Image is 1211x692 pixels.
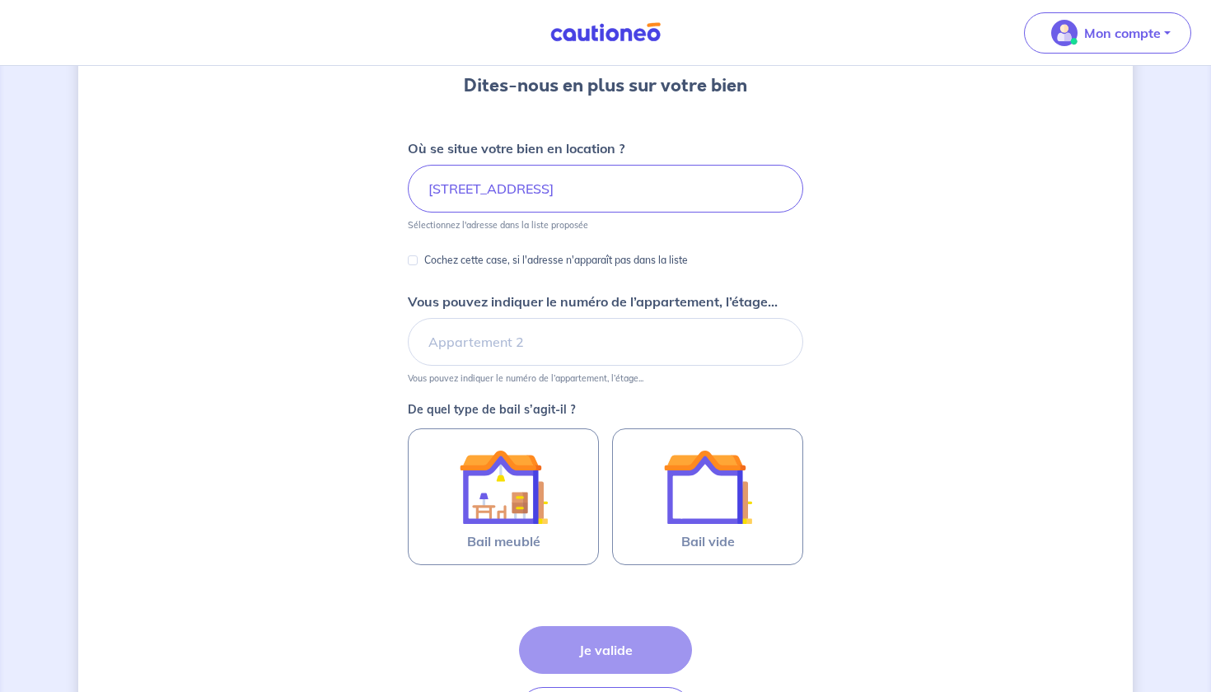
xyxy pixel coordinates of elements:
[408,138,624,158] p: Où se situe votre bien en location ?
[1024,12,1191,54] button: illu_account_valid_menu.svgMon compte
[408,372,643,384] p: Vous pouvez indiquer le numéro de l’appartement, l’étage...
[408,219,588,231] p: Sélectionnez l'adresse dans la liste proposée
[408,165,803,213] input: 2 rue de paris, 59000 lille
[408,292,778,311] p: Vous pouvez indiquer le numéro de l’appartement, l’étage...
[663,442,752,531] img: illu_empty_lease.svg
[467,531,540,551] span: Bail meublé
[1051,20,1078,46] img: illu_account_valid_menu.svg
[459,442,548,531] img: illu_furnished_lease.svg
[544,22,667,43] img: Cautioneo
[464,72,747,99] h3: Dites-nous en plus sur votre bien
[681,531,735,551] span: Bail vide
[408,318,803,366] input: Appartement 2
[424,250,688,270] p: Cochez cette case, si l'adresse n'apparaît pas dans la liste
[1084,23,1161,43] p: Mon compte
[408,404,803,415] p: De quel type de bail s’agit-il ?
